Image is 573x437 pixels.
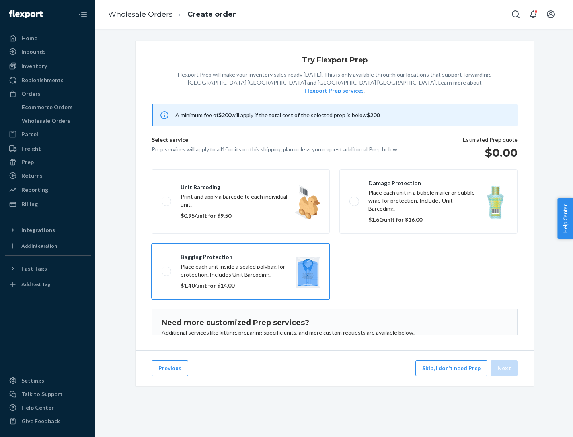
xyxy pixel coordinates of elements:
[21,130,38,138] div: Parcel
[5,156,91,168] a: Prep
[5,45,91,58] a: Inbounds
[508,6,524,22] button: Open Search Box
[21,226,55,234] div: Integrations
[9,10,43,18] img: Flexport logo
[21,34,37,42] div: Home
[5,224,91,236] button: Integrations
[21,76,64,84] div: Replenishments
[21,377,44,385] div: Settings
[102,3,242,26] ol: breadcrumbs
[75,6,91,22] button: Close Navigation
[543,6,559,22] button: Open account menu
[21,62,47,70] div: Inventory
[557,198,573,239] button: Help Center
[5,262,91,275] button: Fast Tags
[187,10,236,19] a: Create order
[152,360,188,376] button: Previous
[218,112,231,118] b: $200
[21,404,54,412] div: Help Center
[21,200,38,208] div: Billing
[463,145,518,160] h1: $0.00
[5,184,91,196] a: Reporting
[5,142,91,155] a: Freight
[5,74,91,87] a: Replenishments
[5,169,91,182] a: Returns
[22,117,70,125] div: Wholesale Orders
[152,145,398,153] p: Prep services will apply to all 10 units on this shipping plan unless you request additional Prep...
[302,56,368,64] h1: Try Flexport Prep
[162,329,508,336] p: Additional services like kitting, preparing specific units, and more custom requests are availabl...
[304,87,364,95] button: Flexport Prep services
[21,172,43,180] div: Returns
[21,145,41,153] div: Freight
[5,128,91,141] a: Parcel
[22,103,73,111] div: Ecommerce Orders
[162,319,508,327] h1: Need more customized Prep services?
[5,198,91,211] a: Billing
[5,278,91,291] a: Add Fast Tag
[5,374,91,387] a: Settings
[178,71,491,95] p: Flexport Prep will make your inventory sales-ready [DATE]. This is only available through our loc...
[18,114,91,127] a: Wholesale Orders
[5,388,91,400] a: Talk to Support
[21,186,48,194] div: Reporting
[367,112,380,118] b: $200
[18,101,91,114] a: Ecommerce Orders
[5,240,91,252] a: Add Integration
[21,242,57,249] div: Add Integration
[5,32,91,44] a: Home
[21,390,63,398] div: Talk to Support
[5,401,91,414] a: Help Center
[21,158,34,166] div: Prep
[21,90,41,98] div: Orders
[21,48,46,56] div: Inbounds
[5,87,91,100] a: Orders
[21,417,60,425] div: Give Feedback
[525,6,541,22] button: Open notifications
[5,60,91,72] a: Inventory
[21,265,47,273] div: Fast Tags
[415,360,487,376] button: Skip, I don't need Prep
[5,415,91,427] button: Give Feedback
[152,136,398,145] p: Select service
[463,136,518,144] p: Estimated Prep quote
[175,112,380,118] span: A minimum fee of will apply if the total cost of the selected prep is below
[491,360,518,376] button: Next
[21,281,50,288] div: Add Fast Tag
[108,10,172,19] a: Wholesale Orders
